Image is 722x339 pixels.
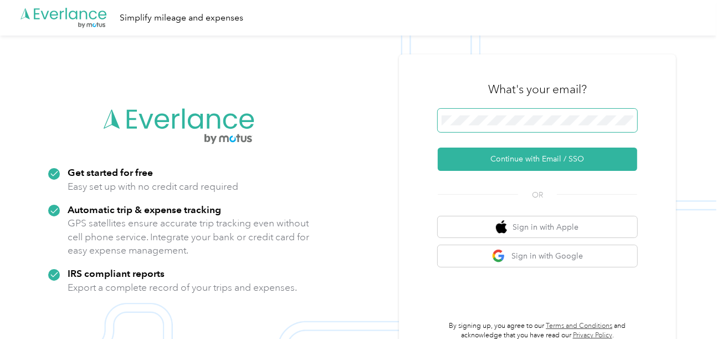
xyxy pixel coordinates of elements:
[518,189,557,201] span: OR
[660,277,722,339] iframe: Everlance-gr Chat Button Frame
[438,245,637,267] button: google logoSign in with Google
[496,220,507,234] img: apple logo
[438,148,637,171] button: Continue with Email / SSO
[438,216,637,238] button: apple logoSign in with Apple
[488,82,587,97] h3: What's your email?
[68,281,297,295] p: Export a complete record of your trips and expenses.
[120,11,243,25] div: Simplify mileage and expenses
[68,166,153,178] strong: Get started for free
[68,267,165,279] strong: IRS compliant reports
[546,322,612,330] a: Terms and Conditions
[68,180,238,194] p: Easy set up with no credit card required
[492,249,506,263] img: google logo
[68,204,221,215] strong: Automatic trip & expense tracking
[68,216,310,257] p: GPS satellites ensure accurate trip tracking even without cell phone service. Integrate your bank...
